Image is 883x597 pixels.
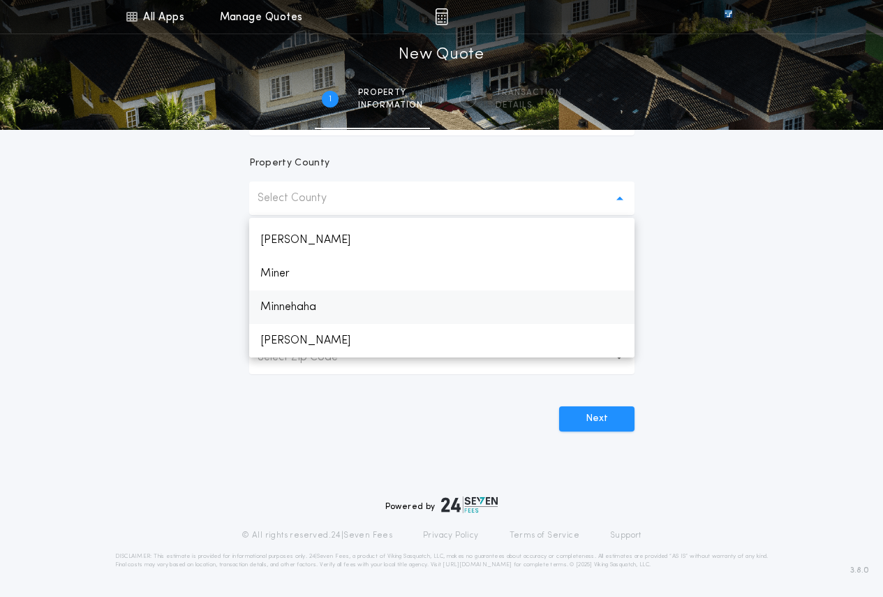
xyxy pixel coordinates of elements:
[249,182,635,215] button: Select County
[423,530,479,541] a: Privacy Policy
[385,496,498,513] div: Powered by
[249,223,635,257] p: [PERSON_NAME]
[399,44,484,66] h1: New Quote
[465,94,470,105] h2: 2
[496,100,562,111] span: details
[249,290,635,324] p: Minnehaha
[358,100,423,111] span: information
[258,349,360,366] p: Select Zip Code
[510,530,579,541] a: Terms of Service
[258,190,349,207] p: Select County
[435,8,448,25] img: img
[699,10,757,24] img: vs-icon
[249,341,635,374] button: Select Zip Code
[850,564,869,577] span: 3.8.0
[610,530,641,541] a: Support
[249,257,635,290] p: Miner
[441,496,498,513] img: logo
[329,94,332,105] h2: 1
[242,530,392,541] p: © All rights reserved. 24|Seven Fees
[358,87,423,98] span: Property
[249,324,635,358] p: [PERSON_NAME]
[496,87,562,98] span: Transaction
[443,562,512,568] a: [URL][DOMAIN_NAME]
[249,156,330,170] p: Property County
[249,218,635,358] ul: Select County
[115,552,769,569] p: DISCLAIMER: This estimate is provided for informational purposes only. 24|Seven Fees, a product o...
[559,406,635,432] button: Next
